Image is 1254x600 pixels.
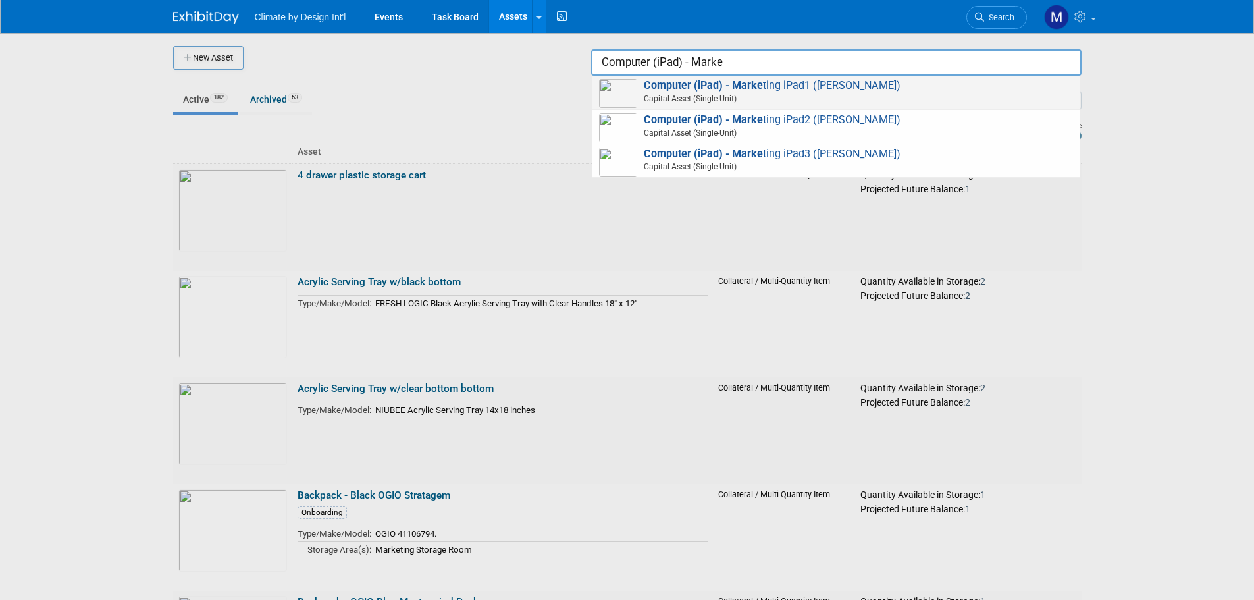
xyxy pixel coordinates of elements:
strong: Computer (iPad) - Marke [644,113,763,126]
input: search assets [591,49,1082,76]
img: Michelle Jones [1044,5,1069,30]
a: Search [966,6,1027,29]
span: Capital Asset (Single-Unit) [603,161,1074,173]
span: ting iPad3 ([PERSON_NAME]) [599,148,1074,175]
strong: Computer (iPad) - Marke [644,148,763,160]
strong: Computer (iPad) - Marke [644,79,763,92]
span: Climate by Design Int'l [255,12,346,22]
img: ExhibitDay [173,11,239,24]
span: Search [984,13,1014,22]
span: ting iPad1 ([PERSON_NAME]) [599,79,1074,106]
span: ting iPad2 ([PERSON_NAME]) [599,113,1074,140]
span: Capital Asset (Single-Unit) [603,127,1074,139]
span: Capital Asset (Single-Unit) [603,93,1074,105]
